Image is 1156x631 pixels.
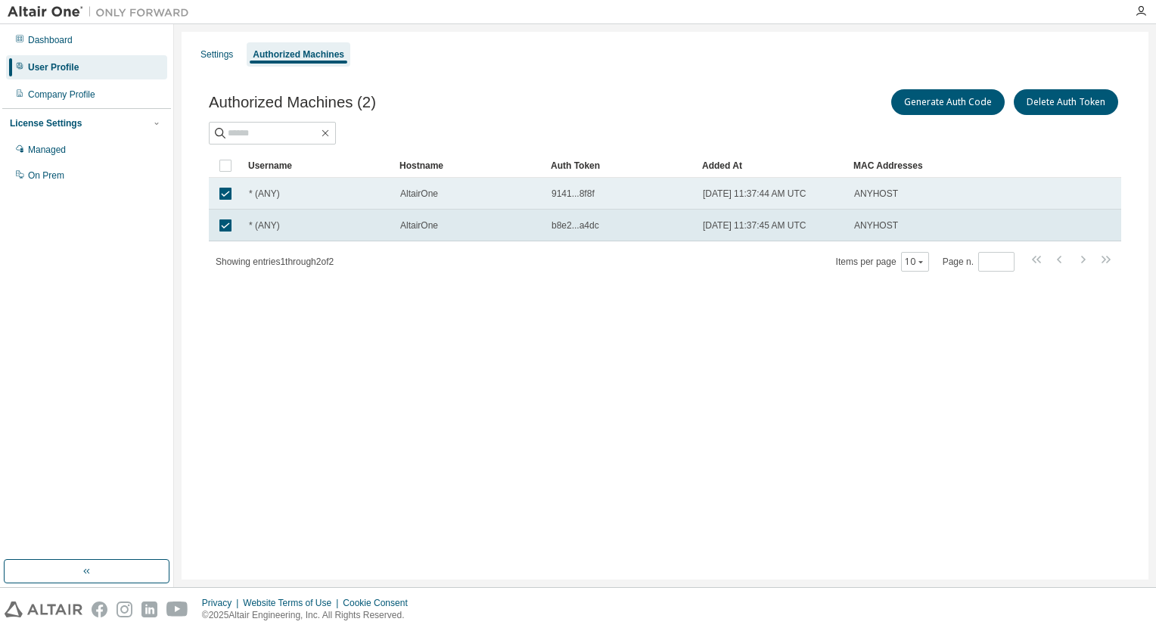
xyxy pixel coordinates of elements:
span: [DATE] 11:37:44 AM UTC [703,188,806,200]
div: MAC Addresses [853,154,962,178]
div: Settings [200,48,233,61]
div: Added At [702,154,841,178]
div: Dashboard [28,34,73,46]
img: Altair One [8,5,197,20]
div: License Settings [10,117,82,129]
span: Showing entries 1 through 2 of 2 [216,256,334,267]
img: facebook.svg [92,601,107,617]
img: altair_logo.svg [5,601,82,617]
span: Page n. [943,252,1015,272]
button: Generate Auth Code [891,89,1005,115]
div: Hostname [399,154,539,178]
div: Website Terms of Use [243,597,343,609]
span: ANYHOST [854,219,898,232]
div: User Profile [28,61,79,73]
p: © 2025 Altair Engineering, Inc. All Rights Reserved. [202,609,417,622]
img: linkedin.svg [141,601,157,617]
div: Privacy [202,597,243,609]
div: On Prem [28,169,64,182]
span: b8e2...a4dc [552,219,599,232]
span: AltairOne [400,219,438,232]
div: Username [248,154,387,178]
div: Cookie Consent [343,597,416,609]
div: Authorized Machines [253,48,344,61]
img: youtube.svg [166,601,188,617]
button: 10 [905,256,925,268]
span: AltairOne [400,188,438,200]
img: instagram.svg [117,601,132,617]
span: * (ANY) [249,219,280,232]
span: 9141...8f8f [552,188,595,200]
button: Delete Auth Token [1014,89,1118,115]
span: Authorized Machines (2) [209,94,376,111]
span: ANYHOST [854,188,898,200]
div: Company Profile [28,89,95,101]
div: Managed [28,144,66,156]
div: Auth Token [551,154,690,178]
span: Items per page [836,252,929,272]
span: [DATE] 11:37:45 AM UTC [703,219,806,232]
span: * (ANY) [249,188,280,200]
